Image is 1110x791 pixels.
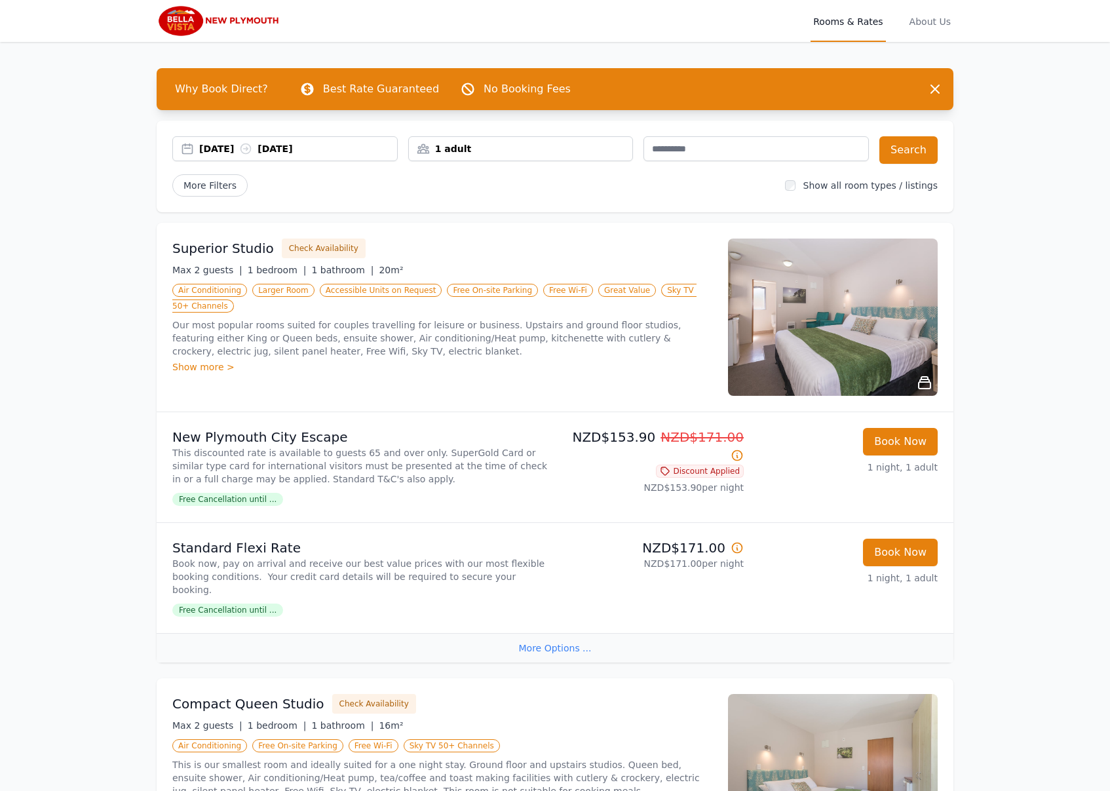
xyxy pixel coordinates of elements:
button: Book Now [863,539,938,566]
p: New Plymouth City Escape [172,428,550,446]
div: Show more > [172,360,712,374]
span: NZD$171.00 [660,429,744,445]
h3: Compact Queen Studio [172,695,324,713]
button: Check Availability [332,694,416,714]
span: 1 bathroom | [311,265,373,275]
button: Search [879,136,938,164]
span: Free Cancellation until ... [172,493,283,506]
span: 1 bathroom | [311,720,373,731]
p: Best Rate Guaranteed [323,81,439,97]
span: Great Value [598,284,656,297]
span: Discount Applied [656,465,744,478]
p: NZD$153.90 per night [560,481,744,494]
span: Free Cancellation until ... [172,604,283,617]
p: Standard Flexi Rate [172,539,550,557]
p: This discounted rate is available to guests 65 and over only. SuperGold Card or similar type card... [172,446,550,486]
label: Show all room types / listings [803,180,938,191]
span: 1 bedroom | [248,720,307,731]
span: Accessible Units on Request [320,284,442,297]
span: 20m² [379,265,403,275]
button: Book Now [863,428,938,455]
span: Free Wi-Fi [543,284,593,297]
span: 16m² [379,720,403,731]
span: Air Conditioning [172,739,247,752]
h3: Superior Studio [172,239,274,258]
div: 1 adult [409,142,633,155]
p: No Booking Fees [484,81,571,97]
span: Free On-site Parking [252,739,343,752]
p: NZD$171.00 per night [560,557,744,570]
p: 1 night, 1 adult [754,571,938,585]
span: Air Conditioning [172,284,247,297]
span: Why Book Direct? [164,76,278,102]
span: Sky TV 50+ Channels [404,739,500,752]
span: Larger Room [252,284,315,297]
span: More Filters [172,174,248,197]
p: 1 night, 1 adult [754,461,938,474]
div: More Options ... [157,633,953,663]
p: NZD$171.00 [560,539,744,557]
img: Bella Vista New Plymouth [157,5,283,37]
span: Max 2 guests | [172,265,242,275]
div: [DATE] [DATE] [199,142,397,155]
span: 1 bedroom | [248,265,307,275]
p: NZD$153.90 [560,428,744,465]
p: Book now, pay on arrival and receive our best value prices with our most flexible booking conditi... [172,557,550,596]
button: Check Availability [282,239,366,258]
p: Our most popular rooms suited for couples travelling for leisure or business. Upstairs and ground... [172,318,712,358]
span: Max 2 guests | [172,720,242,731]
span: Free Wi-Fi [349,739,398,752]
span: Free On-site Parking [447,284,538,297]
